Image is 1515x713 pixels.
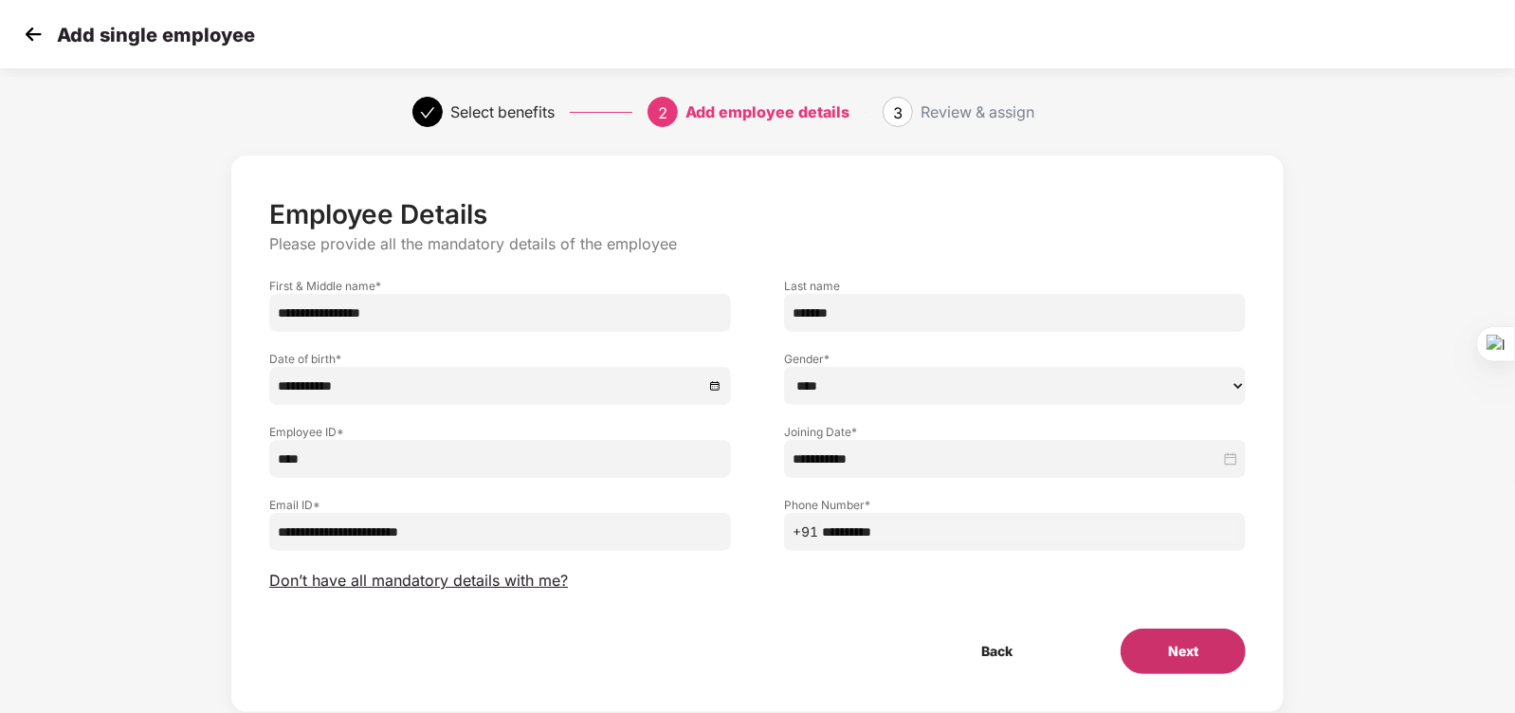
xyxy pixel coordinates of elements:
[269,424,731,440] label: Employee ID
[685,97,849,127] div: Add employee details
[1121,629,1246,674] button: Next
[793,521,818,542] span: +91
[893,103,903,122] span: 3
[921,97,1034,127] div: Review & assign
[19,20,47,48] img: svg+xml;base64,PHN2ZyB4bWxucz0iaHR0cDovL3d3dy53My5vcmcvMjAwMC9zdmciIHdpZHRoPSIzMCIgaGVpZ2h0PSIzMC...
[658,103,667,122] span: 2
[269,571,568,591] span: Don’t have all mandatory details with me?
[269,278,731,294] label: First & Middle name
[784,278,1246,294] label: Last name
[420,105,435,120] span: check
[934,629,1060,674] button: Back
[784,351,1246,367] label: Gender
[450,97,555,127] div: Select benefits
[784,497,1246,513] label: Phone Number
[269,497,731,513] label: Email ID
[784,424,1246,440] label: Joining Date
[269,234,1246,254] p: Please provide all the mandatory details of the employee
[269,198,1246,230] p: Employee Details
[57,24,255,46] p: Add single employee
[269,351,731,367] label: Date of birth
